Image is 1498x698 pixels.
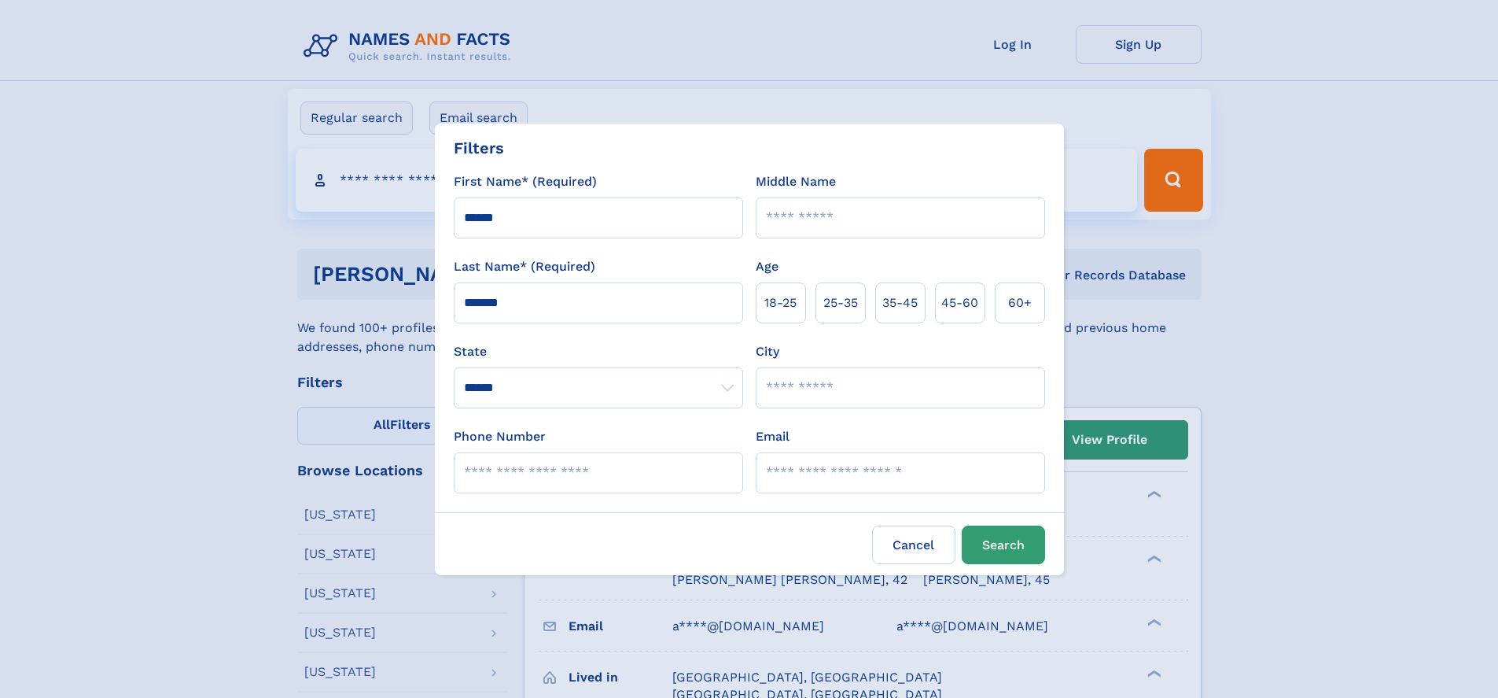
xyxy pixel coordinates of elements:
[962,526,1045,564] button: Search
[454,136,504,160] div: Filters
[454,427,546,446] label: Phone Number
[756,427,789,446] label: Email
[756,257,778,276] label: Age
[764,294,797,312] span: 18‑25
[454,172,597,191] label: First Name* (Required)
[756,342,779,361] label: City
[882,294,918,312] span: 35‑45
[454,342,743,361] label: State
[823,294,858,312] span: 25‑35
[756,172,836,191] label: Middle Name
[1008,294,1032,312] span: 60+
[941,294,978,312] span: 45‑60
[872,526,955,564] label: Cancel
[454,257,595,276] label: Last Name* (Required)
